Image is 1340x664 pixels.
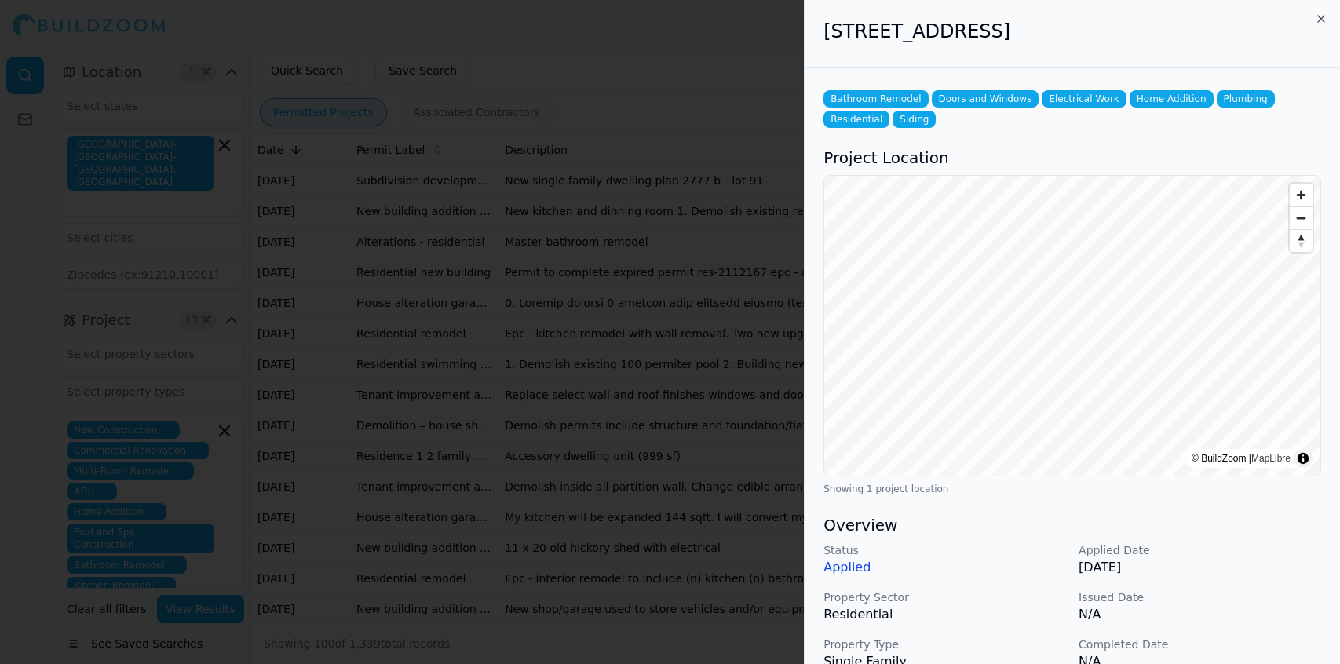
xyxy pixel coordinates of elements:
button: Zoom out [1290,206,1313,229]
p: [DATE] [1079,558,1321,577]
span: Siding [893,111,936,128]
p: Status [823,542,1066,558]
span: Residential [823,111,889,128]
a: MapLibre [1251,453,1291,464]
h3: Project Location [823,147,1321,169]
summary: Toggle attribution [1294,449,1313,468]
span: Home Addition [1130,90,1214,108]
canvas: Map [824,176,1321,476]
div: Showing 1 project location [823,483,1321,495]
p: Issued Date [1079,589,1321,605]
p: N/A [1079,605,1321,624]
h2: [STREET_ADDRESS] [823,19,1321,44]
p: Residential [823,605,1066,624]
h3: Overview [823,514,1321,536]
p: Completed Date [1079,637,1321,652]
span: Plumbing [1217,90,1275,108]
span: Doors and Windows [932,90,1039,108]
button: Reset bearing to north [1290,229,1313,252]
span: Electrical Work [1042,90,1126,108]
p: Property Type [823,637,1066,652]
p: Applied Date [1079,542,1321,558]
p: Applied [823,558,1066,577]
p: Property Sector [823,589,1066,605]
span: Bathroom Remodel [823,90,928,108]
div: © BuildZoom | [1192,451,1291,466]
button: Zoom in [1290,184,1313,206]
